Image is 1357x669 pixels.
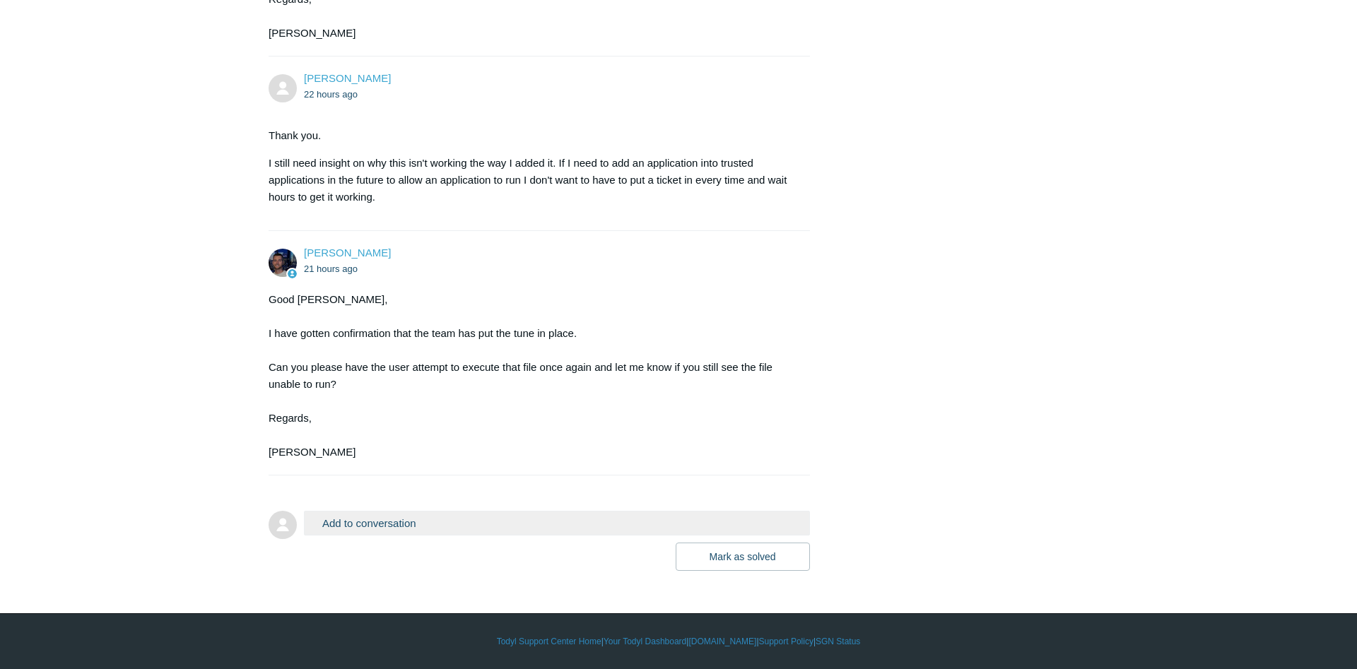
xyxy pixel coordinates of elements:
[304,72,391,84] span: Thomas Bickford
[304,264,358,274] time: 09/24/2025, 12:32
[269,155,796,206] p: I still need insight on why this isn't working the way I added it. If I need to add an applicatio...
[269,291,796,461] div: Good [PERSON_NAME], I have gotten confirmation that the team has put the tune in place. Can you p...
[688,635,756,648] a: [DOMAIN_NAME]
[304,247,391,259] a: [PERSON_NAME]
[676,543,810,571] button: Mark as solved
[269,635,1088,648] div: | | | |
[497,635,601,648] a: Todyl Support Center Home
[759,635,813,648] a: Support Policy
[816,635,860,648] a: SGN Status
[304,247,391,259] span: Connor Davis
[304,72,391,84] a: [PERSON_NAME]
[269,127,796,144] p: Thank you.
[304,89,358,100] time: 09/24/2025, 11:36
[604,635,686,648] a: Your Todyl Dashboard
[304,511,810,535] button: Add to conversation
